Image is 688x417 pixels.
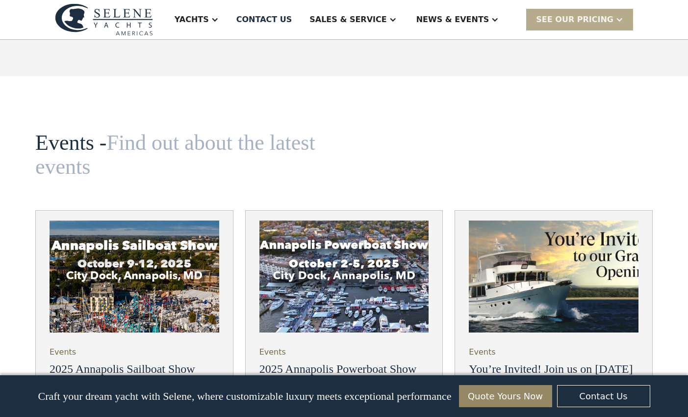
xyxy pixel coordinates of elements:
div: Events [259,346,286,358]
div: Sales & Service [309,14,386,26]
h2: Events - [35,131,319,179]
div: Events [50,346,76,358]
div: Yachts [175,14,209,26]
div: SEE Our Pricing [526,9,633,30]
img: logo [55,3,153,35]
div: News & EVENTS [416,14,489,26]
h3: 2025 Annapolis Powerboat Show ([DATE] - [DATE]) @ [GEOGRAPHIC_DATA] [259,362,429,404]
p: Craft your dream yacht with Selene, where customizable luxury meets exceptional performance [38,390,451,403]
div: SEE Our Pricing [536,14,613,26]
h3: You’re Invited! Join us on [DATE] for the Grand Opening of Selene Yachts [GEOGRAPHIC_DATA] [469,362,638,404]
div: Events [469,346,495,358]
a: Quote Yours Now [459,385,552,407]
a: Contact Us [557,385,650,407]
h3: 2025 Annapolis Sailboat Show ([DATE]-[DATE]) @ [GEOGRAPHIC_DATA] [50,362,219,404]
span: Find out about the latest events [35,131,315,178]
div: Contact US [236,14,292,26]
